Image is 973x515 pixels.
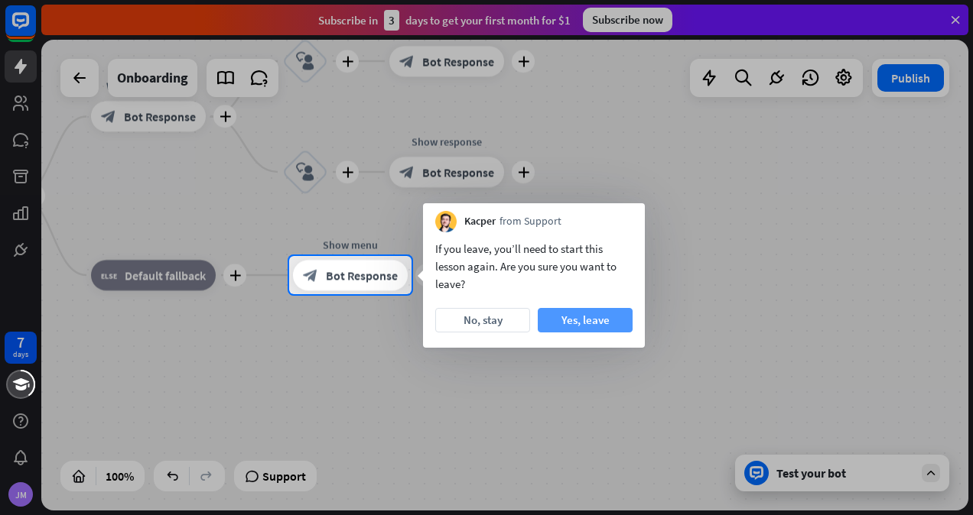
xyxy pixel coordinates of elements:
[12,6,58,52] button: Open LiveChat chat widget
[435,308,530,332] button: No, stay
[538,308,633,332] button: Yes, leave
[303,267,318,283] i: block_bot_response
[500,214,561,229] span: from Support
[464,214,496,229] span: Kacper
[326,267,398,283] span: Bot Response
[435,240,633,293] div: If you leave, you’ll need to start this lesson again. Are you sure you want to leave?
